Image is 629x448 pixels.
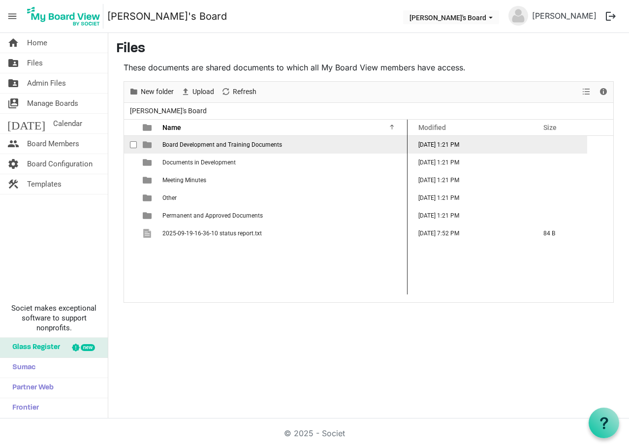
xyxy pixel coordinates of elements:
[27,33,47,53] span: Home
[53,114,82,133] span: Calendar
[7,53,19,73] span: folder_shared
[162,124,181,131] span: Name
[7,358,35,378] span: Sumac
[124,154,137,171] td: checkbox
[3,7,22,26] span: menu
[408,189,533,207] td: March 28, 2023 1:21 PM column header Modified
[24,4,103,29] img: My Board View Logo
[159,171,408,189] td: Meeting Minutes is template cell column header Name
[162,141,282,148] span: Board Development and Training Documents
[408,171,533,189] td: March 28, 2023 1:21 PM column header Modified
[27,134,79,154] span: Board Members
[159,154,408,171] td: Documents in Development is template cell column header Name
[403,10,499,24] button: Judith's Board dropdownbutton
[128,105,209,117] span: [PERSON_NAME]'s Board
[7,174,19,194] span: construction
[533,189,587,207] td: is template cell column header Size
[137,171,159,189] td: is template cell column header type
[24,4,107,29] a: My Board View Logo
[7,398,39,418] span: Frontier
[124,189,137,207] td: checkbox
[7,94,19,113] span: switch_account
[107,6,227,26] a: [PERSON_NAME]'s Board
[408,154,533,171] td: March 28, 2023 1:21 PM column header Modified
[124,171,137,189] td: checkbox
[159,136,408,154] td: Board Development and Training Documents is template cell column header Name
[595,82,612,102] div: Details
[177,82,218,102] div: Upload
[27,154,93,174] span: Board Configuration
[159,207,408,224] td: Permanent and Approved Documents is template cell column header Name
[137,136,159,154] td: is template cell column header type
[543,124,557,131] span: Size
[408,136,533,154] td: March 28, 2023 1:21 PM column header Modified
[124,62,614,73] p: These documents are shared documents to which all My Board View members have access.
[179,86,216,98] button: Upload
[124,224,137,242] td: checkbox
[7,73,19,93] span: folder_shared
[162,177,206,184] span: Meeting Minutes
[408,207,533,224] td: March 28, 2023 1:21 PM column header Modified
[4,303,103,333] span: Societ makes exceptional software to support nonprofits.
[162,212,263,219] span: Permanent and Approved Documents
[408,224,533,242] td: September 26, 2025 7:52 PM column header Modified
[220,86,258,98] button: Refresh
[137,189,159,207] td: is template cell column header type
[162,159,236,166] span: Documents in Development
[597,86,610,98] button: Details
[27,73,66,93] span: Admin Files
[232,86,257,98] span: Refresh
[27,53,43,73] span: Files
[7,338,60,357] span: Glass Register
[533,171,587,189] td: is template cell column header Size
[127,86,176,98] button: New folder
[7,154,19,174] span: settings
[580,86,592,98] button: View dropdownbutton
[7,33,19,53] span: home
[533,136,587,154] td: is template cell column header Size
[27,174,62,194] span: Templates
[218,82,260,102] div: Refresh
[191,86,215,98] span: Upload
[508,6,528,26] img: no-profile-picture.svg
[162,194,177,201] span: Other
[81,344,95,351] div: new
[140,86,175,98] span: New folder
[137,224,159,242] td: is template cell column header type
[124,207,137,224] td: checkbox
[116,41,621,58] h3: Files
[7,378,54,398] span: Partner Web
[533,207,587,224] td: is template cell column header Size
[418,124,446,131] span: Modified
[126,82,177,102] div: New folder
[159,224,408,242] td: 2025-09-19-16-36-10 status report.txt is template cell column header Name
[27,94,78,113] span: Manage Boards
[533,154,587,171] td: is template cell column header Size
[162,230,262,237] span: 2025-09-19-16-36-10 status report.txt
[7,114,45,133] span: [DATE]
[528,6,600,26] a: [PERSON_NAME]
[600,6,621,27] button: logout
[284,428,345,438] a: © 2025 - Societ
[137,207,159,224] td: is template cell column header type
[124,136,137,154] td: checkbox
[159,189,408,207] td: Other is template cell column header Name
[533,224,587,242] td: 84 B is template cell column header Size
[7,134,19,154] span: people
[137,154,159,171] td: is template cell column header type
[578,82,595,102] div: View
